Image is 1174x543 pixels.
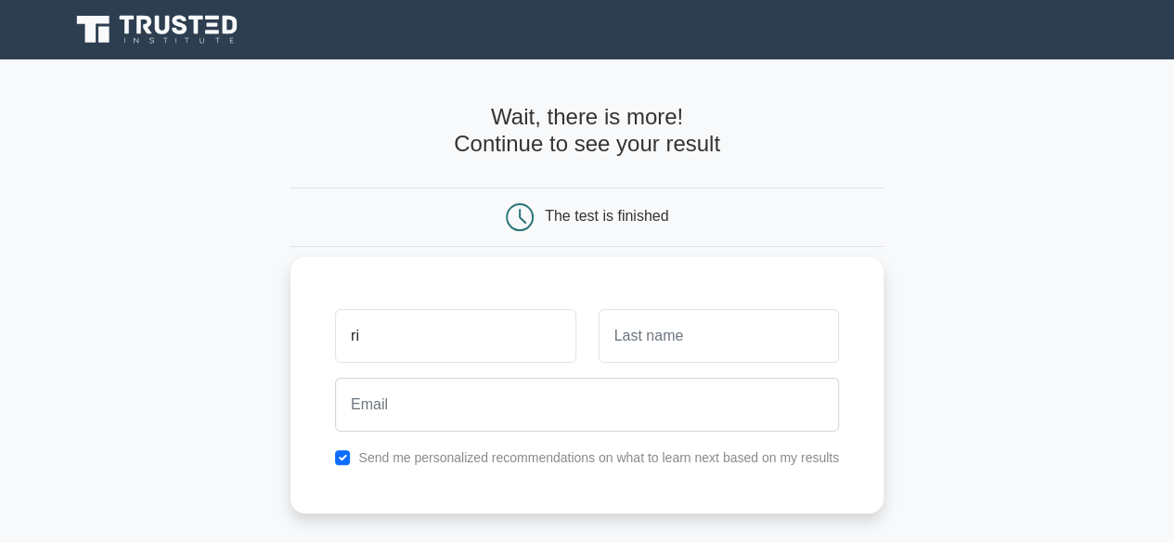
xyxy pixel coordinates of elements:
[335,309,575,363] input: First name
[290,104,884,158] h4: Wait, there is more! Continue to see your result
[335,378,839,432] input: Email
[599,309,839,363] input: Last name
[358,450,839,465] label: Send me personalized recommendations on what to learn next based on my results
[545,208,668,224] div: The test is finished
